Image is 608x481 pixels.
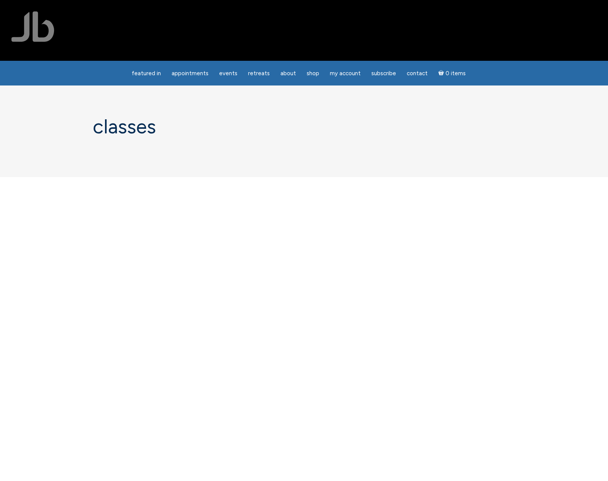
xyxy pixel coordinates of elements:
[244,66,274,81] a: Retreats
[93,116,515,138] h1: Classes
[302,66,324,81] a: Shop
[325,66,365,81] a: My Account
[446,71,466,76] span: 0 items
[438,70,446,77] i: Cart
[402,66,432,81] a: Contact
[330,70,361,77] span: My Account
[11,11,54,42] img: Jamie Butler. The Everyday Medium
[219,70,237,77] span: Events
[172,70,209,77] span: Appointments
[127,66,166,81] a: featured in
[280,70,296,77] span: About
[132,70,161,77] span: featured in
[215,66,242,81] a: Events
[434,65,470,81] a: Cart0 items
[367,66,401,81] a: Subscribe
[276,66,301,81] a: About
[167,66,213,81] a: Appointments
[371,70,396,77] span: Subscribe
[307,70,319,77] span: Shop
[407,70,428,77] span: Contact
[248,70,270,77] span: Retreats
